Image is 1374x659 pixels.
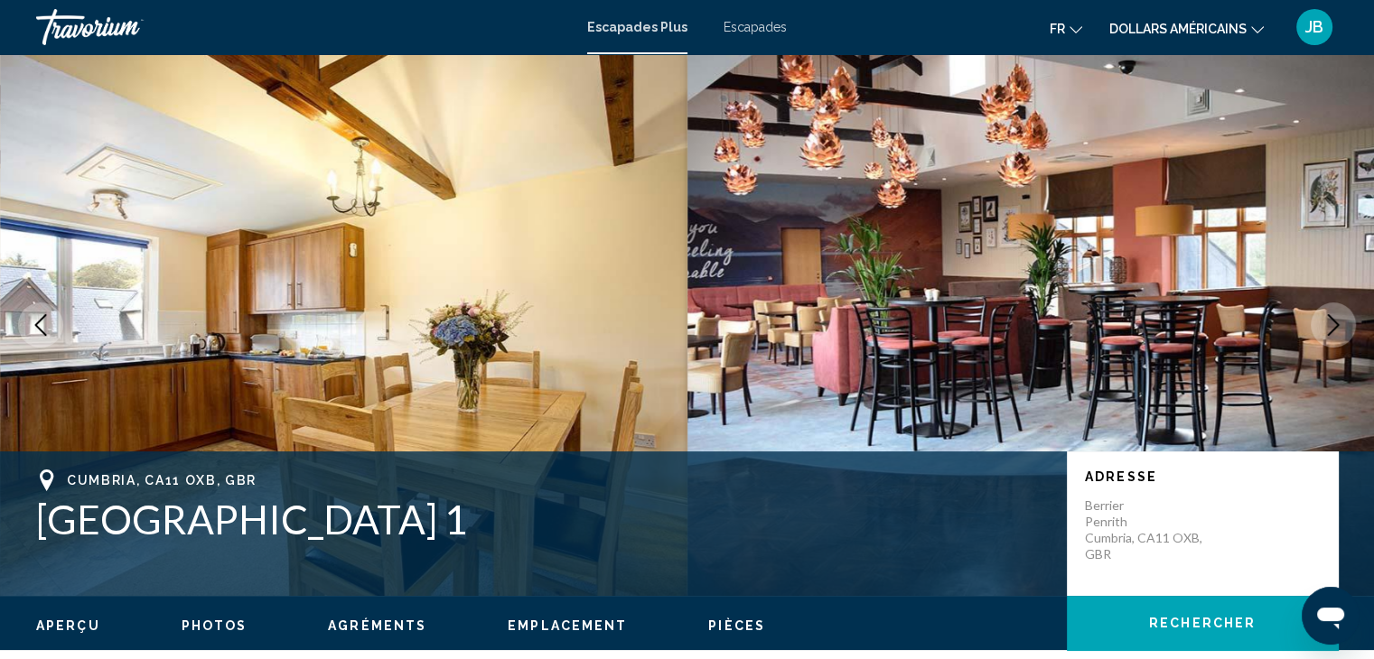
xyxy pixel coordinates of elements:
[1305,17,1323,36] font: JB
[1109,15,1264,42] button: Changer de devise
[328,617,426,634] button: Agréments
[1109,22,1247,36] font: dollars américains
[1050,22,1065,36] font: fr
[36,9,569,45] a: Travorium
[1050,15,1082,42] button: Changer de langue
[1085,469,1320,484] p: Adresse
[1085,497,1229,562] p: Berrier Penrith Cumbria, CA11 OXB, GBR
[1149,617,1256,631] span: Rechercher
[724,20,787,34] a: Escapades
[587,20,687,34] a: Escapades Plus
[182,618,248,633] span: Photos
[508,618,627,633] span: Emplacement
[36,618,100,633] span: Aperçu
[67,473,257,487] span: Cumbria, CA11 OXB, GBR
[182,617,248,634] button: Photos
[36,496,1049,543] h1: [GEOGRAPHIC_DATA] 1
[1067,596,1338,650] button: Rechercher
[328,618,426,633] span: Agréments
[1302,587,1360,645] iframe: Bouton de lancement de la fenêtre de messagerie
[36,617,100,634] button: Aperçu
[1291,8,1338,46] button: Menu utilisateur
[708,618,765,633] span: Pièces
[18,302,63,348] button: Previous image
[1311,302,1356,348] button: Next image
[708,617,765,634] button: Pièces
[508,617,627,634] button: Emplacement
